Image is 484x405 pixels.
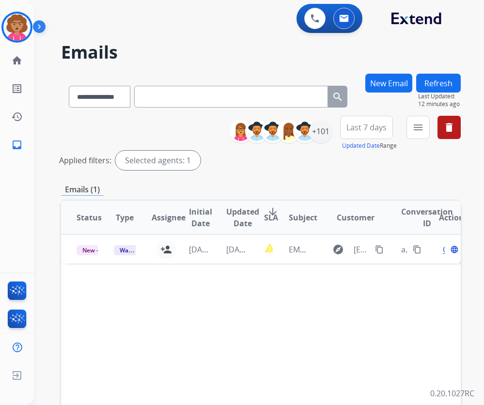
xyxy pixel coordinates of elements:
[11,55,23,66] mat-icon: home
[61,43,461,62] h2: Emails
[11,111,23,123] mat-icon: history
[115,151,201,170] div: Selected agents: 1
[450,245,459,254] mat-icon: language
[226,244,250,255] span: [DATE]
[59,155,111,166] p: Applied filters:
[160,244,172,255] mat-icon: person_add
[365,74,412,93] button: New Email
[340,116,393,139] button: Last 7 days
[430,388,474,399] p: 0.20.1027RC
[375,245,384,254] mat-icon: content_copy
[337,212,375,223] span: Customer
[443,122,455,133] mat-icon: delete
[413,245,422,254] mat-icon: content_copy
[342,142,380,150] button: Updated Date
[342,141,397,150] span: Range
[3,14,31,41] img: avatar
[11,83,23,94] mat-icon: list_alt
[189,206,212,229] span: Initial Date
[226,206,259,229] span: Updated Date
[418,100,461,108] span: 12 minutes ago
[332,244,344,255] mat-icon: explore
[61,184,104,196] p: Emails (1)
[416,74,461,93] button: Refresh
[77,212,102,223] span: Status
[264,242,276,254] mat-icon: report_problem
[443,244,463,255] span: Open
[264,212,278,223] span: SLA
[418,93,461,100] span: Last Updated:
[77,245,122,255] span: New - Initial
[189,244,213,255] span: [DATE]
[332,91,343,103] mat-icon: search
[116,212,134,223] span: Type
[412,122,424,133] mat-icon: menu
[354,244,370,255] span: [EMAIL_ADDRESS][DOMAIN_NAME]
[346,125,387,129] span: Last 7 days
[267,206,279,218] mat-icon: arrow_downward
[11,139,23,151] mat-icon: inbox
[152,212,186,223] span: Assignee
[423,201,461,234] th: Action
[309,120,332,143] div: +101
[289,212,317,223] span: Subject
[401,206,453,229] span: Conversation ID
[114,245,164,255] span: Warranty Ops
